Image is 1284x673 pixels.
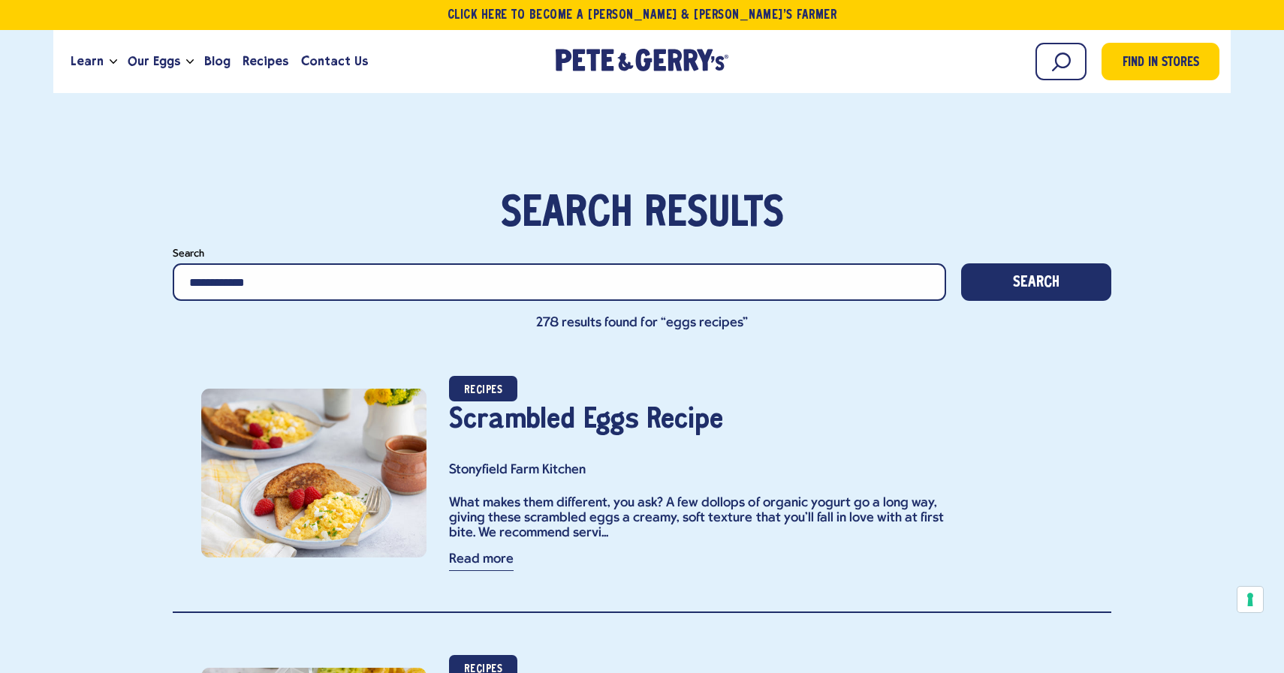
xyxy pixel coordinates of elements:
button: Your consent preferences for tracking technologies [1237,587,1263,612]
a: Recipes [237,41,294,82]
span: Learn [71,52,104,71]
a: Our Eggs [122,41,186,82]
label: Search [173,245,1111,263]
input: Search [1035,43,1087,80]
div: What makes them different, you ask? A few dollops of organic yogurt go a long way, giving these s... [449,496,957,541]
span: Blog [204,52,231,71]
button: Open the dropdown menu for Learn [110,59,117,65]
button: Search [961,263,1111,301]
span: Find in Stores [1123,53,1199,74]
p: Stonyfield Farm Kitchen [449,460,1084,481]
a: Read more [449,553,514,571]
button: Open the dropdown menu for Our Eggs [186,59,194,65]
p: 278 results found for “eggs recipes” [173,313,1111,334]
a: Contact Us [295,41,374,82]
span: Recipes [449,376,518,401]
span: Our Eggs [128,52,180,71]
span: Recipes [243,52,288,71]
a: Scrambled Eggs Recipe [449,407,723,434]
a: Blog [198,41,237,82]
h1: Search results [173,192,1111,237]
a: Find in Stores [1102,43,1219,80]
a: Learn [65,41,110,82]
div: item [173,371,1111,574]
span: Contact Us [301,52,368,71]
